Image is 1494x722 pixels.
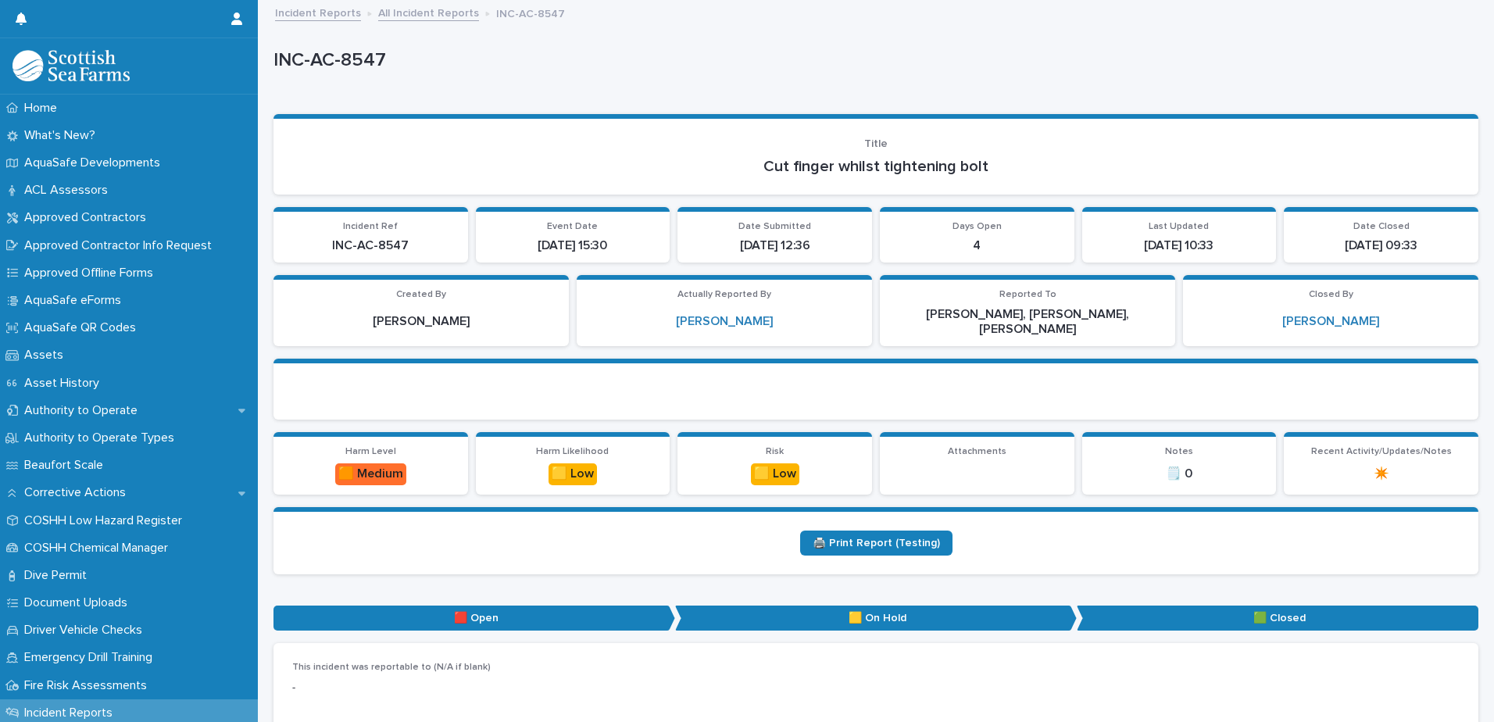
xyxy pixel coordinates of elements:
a: All Incident Reports [378,3,479,21]
p: Approved Offline Forms [18,266,166,281]
span: Risk [766,447,784,456]
p: INC-AC-8547 [283,238,459,253]
div: 🟨 Low [549,463,597,484]
p: 🗒️ 0 [1092,466,1267,481]
a: Incident Reports [275,3,361,21]
p: Fire Risk Assessments [18,678,159,693]
p: Dive Permit [18,568,99,583]
span: Attachments [948,447,1006,456]
p: 🟩 Closed [1077,606,1478,631]
div: 🟨 Low [751,463,799,484]
a: 🖨️ Print Report (Testing) [800,531,953,556]
p: Approved Contractor Info Request [18,238,224,253]
p: [PERSON_NAME], [PERSON_NAME], [PERSON_NAME] [889,307,1166,337]
p: [DATE] 09:33 [1293,238,1469,253]
p: 4 [889,238,1065,253]
p: AquaSafe eForms [18,293,134,308]
p: Authority to Operate [18,403,150,418]
p: Approved Contractors [18,210,159,225]
p: AquaSafe QR Codes [18,320,148,335]
span: Incident Ref [343,222,398,231]
p: Corrective Actions [18,485,138,500]
p: 🟨 On Hold [675,606,1077,631]
span: Title [864,138,888,149]
p: COSHH Low Hazard Register [18,513,195,528]
p: What's New? [18,128,108,143]
p: Authority to Operate Types [18,431,187,445]
span: Last Updated [1149,222,1209,231]
a: [PERSON_NAME] [1282,314,1379,329]
p: Incident Reports [18,706,125,720]
p: Document Uploads [18,595,140,610]
img: bPIBxiqnSb2ggTQWdOVV [13,50,130,81]
span: Event Date [547,222,598,231]
p: INC-AC-8547 [273,49,1472,72]
a: [PERSON_NAME] [676,314,773,329]
p: Beaufort Scale [18,458,116,473]
p: [DATE] 10:33 [1092,238,1267,253]
span: Closed By [1309,290,1353,299]
span: Harm Level [345,447,396,456]
p: ✴️ [1293,466,1469,481]
span: Recent Activity/Updates/Notes [1311,447,1452,456]
p: Emergency Drill Training [18,650,165,665]
span: Actually Reported By [677,290,771,299]
div: 🟧 Medium [335,463,406,484]
span: Created By [396,290,446,299]
p: [PERSON_NAME] [283,314,559,329]
p: AquaSafe Developments [18,155,173,170]
p: [DATE] 15:30 [485,238,661,253]
p: 🟥 Open [273,606,675,631]
p: COSHH Chemical Manager [18,541,180,556]
span: Date Closed [1353,222,1410,231]
span: Harm Likelihood [536,447,609,456]
span: Days Open [953,222,1002,231]
span: Date Submitted [738,222,811,231]
p: [DATE] 12:36 [687,238,863,253]
span: 🖨️ Print Report (Testing) [813,538,940,549]
span: This incident was reportable to (N/A if blank) [292,663,491,672]
p: Cut finger whilst tightening bolt [292,157,1460,176]
p: Asset History [18,376,112,391]
p: Home [18,101,70,116]
p: INC-AC-8547 [496,4,565,21]
p: ACL Assessors [18,183,120,198]
p: Driver Vehicle Checks [18,623,155,638]
span: Reported To [999,290,1056,299]
span: Notes [1165,447,1193,456]
p: - [292,680,669,696]
p: Assets [18,348,76,363]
